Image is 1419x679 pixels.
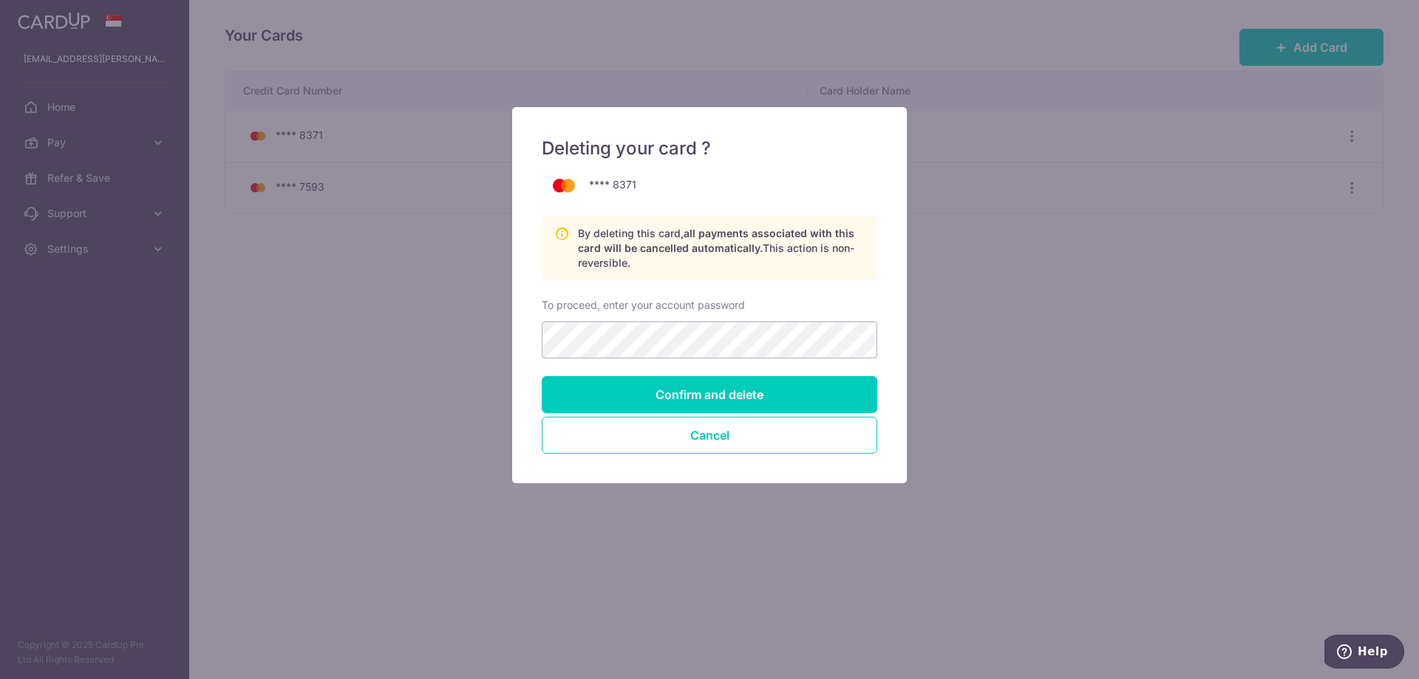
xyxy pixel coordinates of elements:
[578,227,854,254] span: all payments associated with this card will be cancelled automatically.
[542,298,745,313] label: To proceed, enter your account password
[542,172,586,199] img: mastercard-99a46211e592af111814a8fdce22cade2a9c75f737199bf20afa9c511bb7cb3e.png
[33,10,64,24] span: Help
[578,226,865,270] p: By deleting this card, This action is non-reversible.
[542,137,877,160] h5: Deleting your card ?
[1324,635,1404,672] iframe: Opens a widget where you can find more information
[542,376,877,413] input: Confirm and delete
[542,417,877,454] button: Close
